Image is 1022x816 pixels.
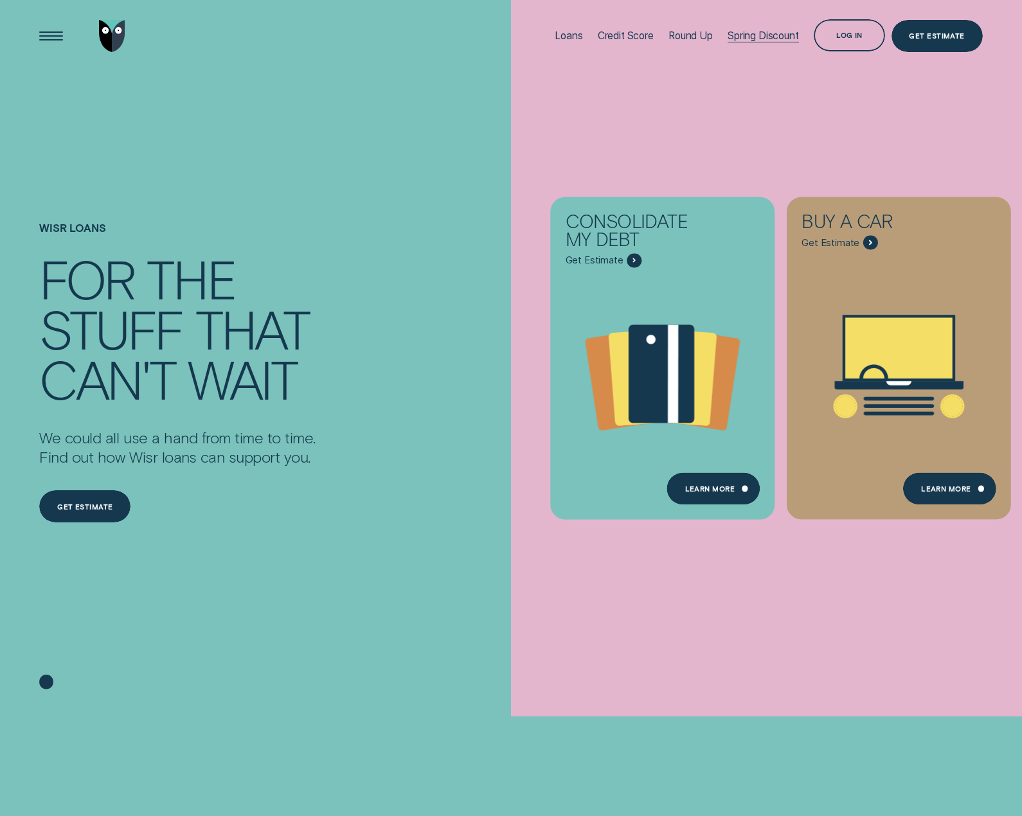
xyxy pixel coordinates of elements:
[802,211,945,235] div: Buy a car
[550,197,775,511] a: Consolidate my debt - Learn more
[39,254,316,404] h4: For the stuff that can't wait
[566,254,623,267] span: Get Estimate
[39,354,175,404] div: can't
[892,20,983,52] a: Get Estimate
[802,236,859,249] span: Get Estimate
[188,354,297,404] div: wait
[195,304,309,354] div: that
[667,472,760,504] a: Learn more
[814,19,885,51] button: Log in
[598,30,654,42] div: Credit Score
[903,472,996,504] a: Learn More
[668,30,713,42] div: Round Up
[555,30,582,42] div: Loans
[35,20,67,52] button: Open Menu
[728,30,799,42] div: Spring Discount
[787,197,1011,511] a: Buy a car - Learn more
[39,222,316,254] h1: Wisr loans
[39,304,183,354] div: stuff
[147,254,235,304] div: the
[566,211,709,253] div: Consolidate my debt
[39,254,134,304] div: For
[99,20,126,52] img: Wisr
[39,428,316,466] p: We could all use a hand from time to time. Find out how Wisr loans can support you.
[39,490,130,522] a: Get estimate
